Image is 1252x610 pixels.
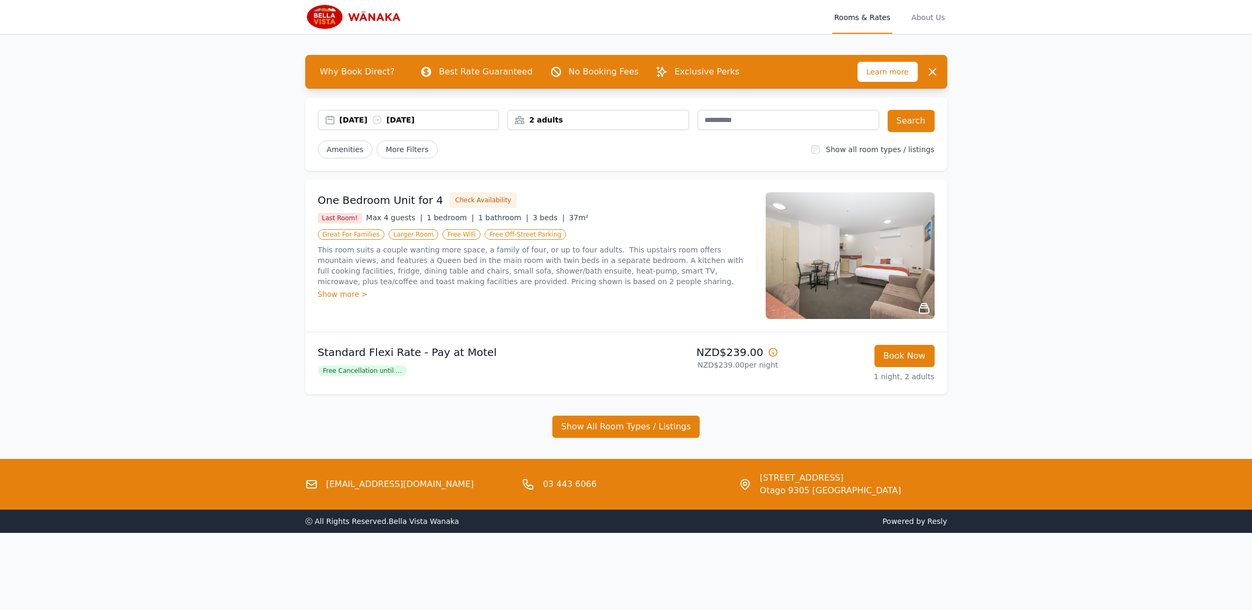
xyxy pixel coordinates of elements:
p: NZD$239.00 [630,345,778,360]
a: Resly [927,517,947,525]
div: [DATE] [DATE] [340,115,499,125]
a: 03 443 6066 [543,478,597,491]
button: Amenities [318,140,373,158]
span: Free Cancellation until ... [318,365,407,376]
p: Standard Flexi Rate - Pay at Motel [318,345,622,360]
span: Great For Families [318,229,384,240]
h3: One Bedroom Unit for 4 [318,193,444,208]
button: Search [888,110,935,132]
span: 1 bathroom | [478,213,529,222]
span: 37m² [569,213,588,222]
a: [EMAIL_ADDRESS][DOMAIN_NAME] [326,478,474,491]
button: Show All Room Types / Listings [552,416,700,438]
p: Best Rate Guaranteed [439,65,532,78]
span: Otago 9305 [GEOGRAPHIC_DATA] [760,484,901,497]
span: [STREET_ADDRESS] [760,472,901,484]
span: Free WiFi [443,229,481,240]
img: Bella Vista Wanaka [305,4,407,30]
span: ⓒ All Rights Reserved. Bella Vista Wanaka [305,517,459,525]
p: 1 night, 2 adults [787,371,935,382]
span: Last Room! [318,213,362,223]
span: Why Book Direct? [312,61,403,82]
span: 1 bedroom | [427,213,474,222]
p: Exclusive Perks [674,65,739,78]
span: Max 4 guests | [366,213,422,222]
label: Show all room types / listings [826,145,934,154]
span: Larger Room [389,229,439,240]
span: Powered by [630,516,947,527]
div: Show more > [318,289,753,299]
button: Book Now [874,345,935,367]
span: More Filters [376,140,437,158]
p: NZD$239.00 per night [630,360,778,370]
button: Check Availability [449,192,517,208]
span: Free Off-Street Parking [485,229,566,240]
p: This room suits a couple wanting more space, a family of four, or up to four adults. This upstair... [318,245,753,287]
div: 2 adults [508,115,689,125]
span: 3 beds | [533,213,565,222]
span: Learn more [858,62,918,82]
p: No Booking Fees [569,65,639,78]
